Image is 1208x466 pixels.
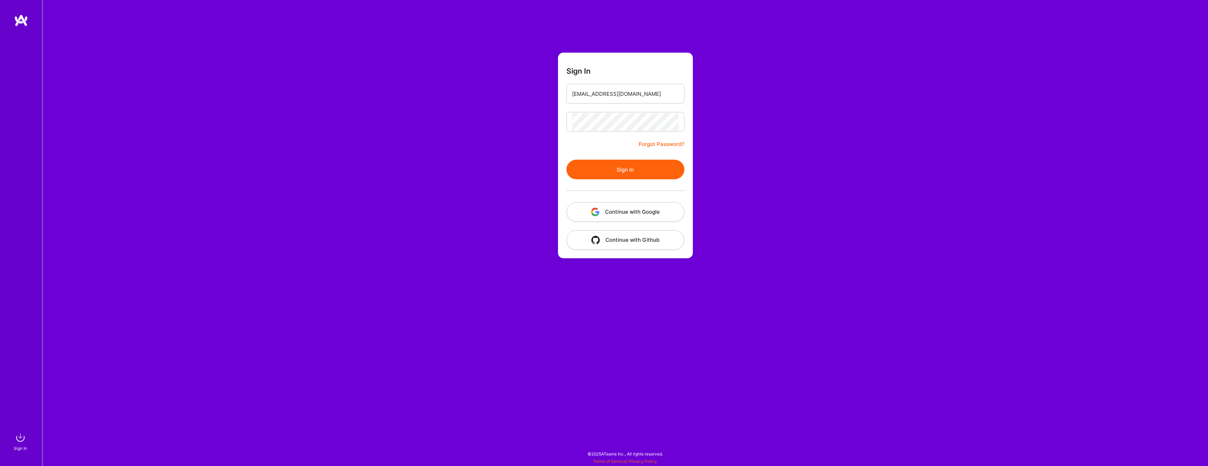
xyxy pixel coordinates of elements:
[566,160,684,179] button: Sign In
[639,140,684,148] a: Forgot Password?
[566,202,684,222] button: Continue with Google
[629,459,657,464] a: Privacy Policy
[591,236,600,244] img: icon
[42,445,1208,462] div: © 2025 ATeams Inc., All rights reserved.
[13,431,27,445] img: sign in
[566,230,684,250] button: Continue with Github
[593,459,657,464] span: |
[14,14,28,27] img: logo
[15,431,27,452] a: sign inSign In
[591,208,599,216] img: icon
[593,459,626,464] a: Terms of Service
[14,445,27,452] div: Sign In
[566,67,591,75] h3: Sign In
[572,85,679,103] input: Email...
